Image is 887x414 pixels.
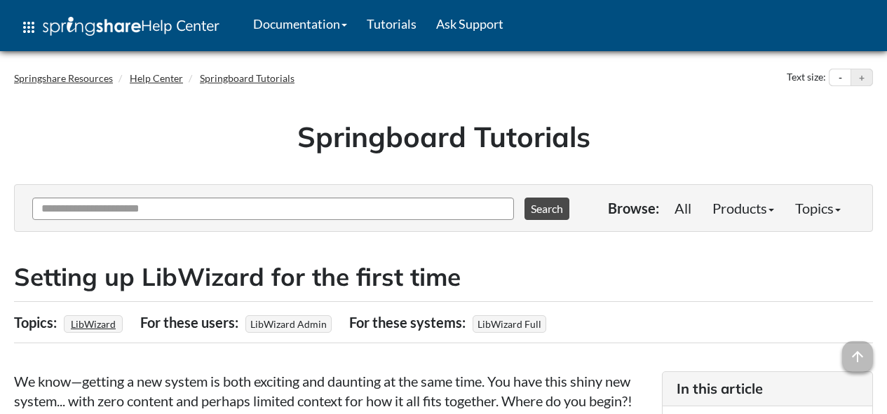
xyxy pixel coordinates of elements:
div: For these systems: [349,309,469,336]
button: Search [524,198,569,220]
a: apps Help Center [11,6,229,48]
a: LibWizard [69,314,118,334]
span: arrow_upward [842,341,873,372]
a: Products [702,194,785,222]
h3: In this article [677,379,858,399]
a: Help Center [130,72,183,84]
h2: Setting up LibWizard for the first time [14,260,873,294]
a: All [664,194,702,222]
span: LibWizard Admin [245,315,332,333]
button: Increase text size [851,69,872,86]
a: arrow_upward [842,343,873,359]
img: Springshare [43,17,141,36]
div: Text size: [784,69,829,87]
button: Decrease text size [830,69,851,86]
h1: Springboard Tutorials [25,117,862,156]
a: Documentation [243,6,357,41]
span: apps [20,19,37,36]
div: For these users: [140,309,242,336]
p: Browse: [608,198,659,218]
div: Topics: [14,309,60,336]
a: Topics [785,194,851,222]
a: Springshare Resources [14,72,113,84]
a: Ask Support [426,6,513,41]
span: Help Center [141,16,219,34]
a: Springboard Tutorials [200,72,294,84]
a: Tutorials [357,6,426,41]
span: LibWizard Full [473,315,546,333]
